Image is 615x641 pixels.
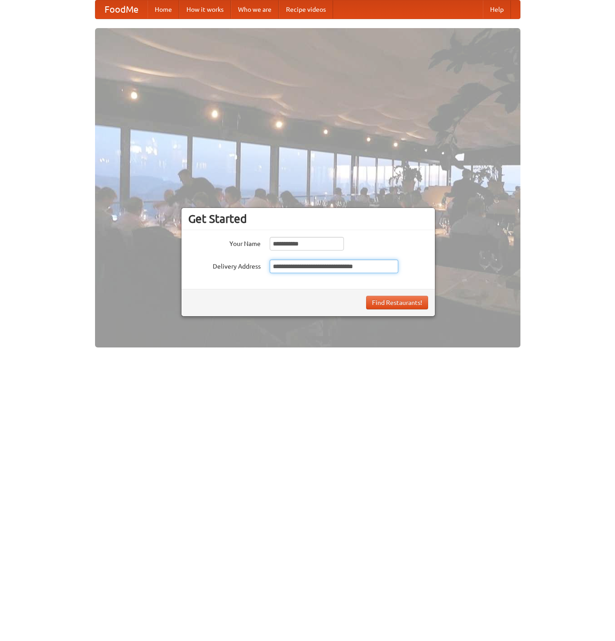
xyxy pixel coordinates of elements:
a: How it works [179,0,231,19]
a: Help [483,0,511,19]
a: Recipe videos [279,0,333,19]
a: FoodMe [95,0,148,19]
button: Find Restaurants! [366,296,428,309]
a: Home [148,0,179,19]
label: Delivery Address [188,260,261,271]
label: Your Name [188,237,261,248]
h3: Get Started [188,212,428,226]
a: Who we are [231,0,279,19]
